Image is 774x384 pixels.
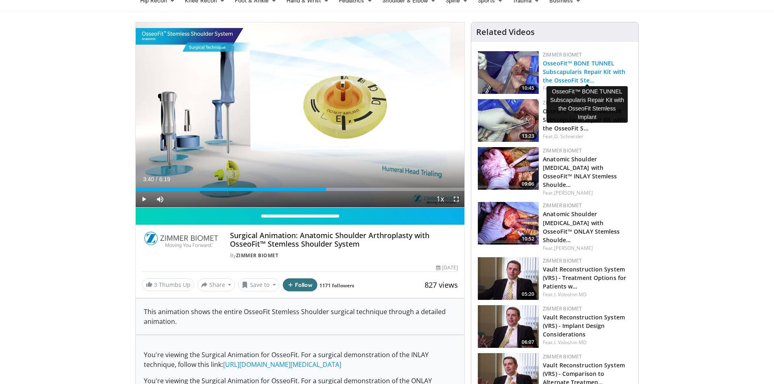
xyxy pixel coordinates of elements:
[519,291,537,298] span: 05:20
[230,231,458,249] h4: Surgical Animation: Anatomic Shoulder Arthroplasty with OsseoFit™ Stemless Shoulder System
[543,107,625,132] a: OsseoFit™ SUTURE ANCHOR Subscapularis Repair Kit with the OsseoFit S…
[519,180,537,188] span: 09:06
[283,278,318,291] button: Follow
[543,202,582,209] a: Zimmer Biomet
[543,59,625,84] a: OsseoFit™ BONE TUNNEL Subscapularis Repair Kit with the OsseoFit Ste…
[478,99,539,142] img: 40c8acad-cf15-4485-a741-123ec1ccb0c0.150x105_q85_crop-smart_upscale.jpg
[519,85,537,92] span: 10:45
[478,147,539,190] img: 59d0d6d9-feca-4357-b9cd-4bad2cd35cb6.150x105_q85_crop-smart_upscale.jpg
[136,299,465,334] div: This animation shows the entire OsseoFit Stemless Shoulder surgical technique through a detailed ...
[448,191,464,207] button: Fullscreen
[519,235,537,243] span: 10:52
[478,257,539,300] img: dddcf969-c2c0-4767-989d-a0e8846c36ad.150x105_q85_crop-smart_upscale.jpg
[543,189,632,197] div: Feat.
[554,133,583,140] a: D. Schneider
[197,278,235,291] button: Share
[478,305,539,348] img: 4fe15e47-5593-4f1c-bc98-06f74cd50052.150x105_q85_crop-smart_upscale.jpg
[136,191,152,207] button: Play
[136,188,465,191] div: Progress Bar
[554,189,593,196] a: [PERSON_NAME]
[543,85,632,92] div: Feat.
[519,338,537,346] span: 06:07
[543,210,620,243] a: Anatomic Shoulder [MEDICAL_DATA] with OsseoFit™ ONLAY Stemless Shoulde…
[478,147,539,190] a: 09:06
[156,176,158,182] span: /
[543,305,582,312] a: Zimmer Biomet
[478,99,539,142] a: 13:23
[543,291,632,298] div: Feat.
[432,191,448,207] button: Playback Rate
[319,282,354,289] a: 1171 followers
[478,51,539,94] a: 10:45
[154,281,157,289] span: 3
[519,132,537,140] span: 13:23
[543,245,632,252] div: Feat.
[143,176,154,182] span: 3:40
[543,313,625,338] a: Vault Reconstruction System (VRS) - Implant Design Considerations
[543,155,617,189] a: Anatomic Shoulder [MEDICAL_DATA] with OsseoFit™ INLAY Stemless Shoulde…
[136,22,465,208] video-js: Video Player
[478,305,539,348] a: 06:07
[152,191,168,207] button: Mute
[543,257,582,264] a: Zimmer Biomet
[546,86,628,123] div: OsseoFit™ BONE TUNNEL Subscapularis Repair Kit with the OsseoFit Stemless Implant
[543,353,582,360] a: Zimmer Biomet
[425,280,458,290] span: 827 views
[230,252,458,259] div: By
[543,51,582,58] a: Zimmer Biomet
[142,278,194,291] a: 3 Thumbs Up
[223,360,341,369] a: [URL][DOMAIN_NAME][MEDICAL_DATA]
[543,99,582,106] a: Zimmer Biomet
[238,278,280,291] button: Save to
[159,176,170,182] span: 6:19
[476,27,535,37] h4: Related Videos
[478,257,539,300] a: 05:20
[554,339,587,346] a: I. Voloshin MD
[478,51,539,94] img: 2f1af013-60dc-4d4f-a945-c3496bd90c6e.150x105_q85_crop-smart_upscale.jpg
[554,291,587,298] a: I. Voloshin MD
[142,231,220,251] img: Zimmer Biomet
[543,147,582,154] a: Zimmer Biomet
[144,350,457,369] p: You're viewing the Surgical Animation for OsseoFit. For a surgical demonstration of the INLAY tec...
[478,202,539,245] img: 68921608-6324-4888-87da-a4d0ad613160.150x105_q85_crop-smart_upscale.jpg
[543,339,632,346] div: Feat.
[543,265,626,290] a: Vault Reconstruction System (VRS) - Treatment Options for Patients w…
[554,245,593,252] a: [PERSON_NAME]
[543,133,632,140] div: Feat.
[236,252,279,259] a: Zimmer Biomet
[436,264,458,271] div: [DATE]
[478,202,539,245] a: 10:52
